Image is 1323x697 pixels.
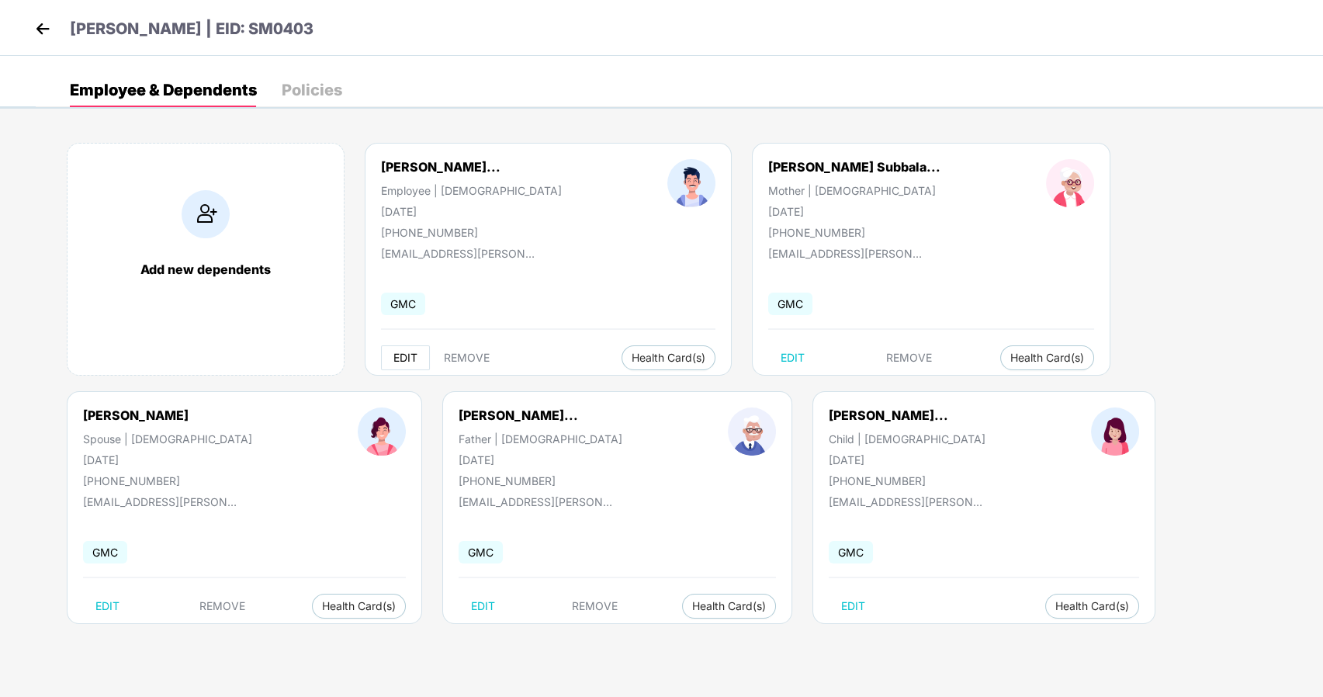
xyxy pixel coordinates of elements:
[83,432,252,446] div: Spouse | [DEMOGRAPHIC_DATA]
[692,602,766,610] span: Health Card(s)
[471,600,495,612] span: EDIT
[459,541,503,563] span: GMC
[829,594,878,619] button: EDIT
[381,226,562,239] div: [PHONE_NUMBER]
[381,247,536,260] div: [EMAIL_ADDRESS][PERSON_NAME][DOMAIN_NAME]
[768,226,940,239] div: [PHONE_NUMBER]
[622,345,715,370] button: Health Card(s)
[444,352,490,364] span: REMOVE
[1046,159,1094,207] img: profileImage
[312,594,406,619] button: Health Card(s)
[768,345,817,370] button: EDIT
[83,495,238,508] div: [EMAIL_ADDRESS][PERSON_NAME][DOMAIN_NAME]
[829,541,873,563] span: GMC
[83,541,127,563] span: GMC
[95,600,119,612] span: EDIT
[829,432,985,446] div: Child | [DEMOGRAPHIC_DATA]
[182,190,230,238] img: addIcon
[70,82,257,98] div: Employee & Dependents
[667,159,715,207] img: profileImage
[768,184,940,197] div: Mother | [DEMOGRAPHIC_DATA]
[459,474,622,487] div: [PHONE_NUMBER]
[829,474,985,487] div: [PHONE_NUMBER]
[459,495,614,508] div: [EMAIL_ADDRESS][PERSON_NAME][DOMAIN_NAME]
[841,600,865,612] span: EDIT
[682,594,776,619] button: Health Card(s)
[83,594,132,619] button: EDIT
[70,17,313,41] p: [PERSON_NAME] | EID: SM0403
[572,600,618,612] span: REMOVE
[1000,345,1094,370] button: Health Card(s)
[322,602,396,610] span: Health Card(s)
[1045,594,1139,619] button: Health Card(s)
[83,262,328,277] div: Add new dependents
[1091,407,1139,456] img: profileImage
[199,600,245,612] span: REMOVE
[282,82,342,98] div: Policies
[768,159,940,175] div: [PERSON_NAME] Subbala...
[886,352,932,364] span: REMOVE
[31,17,54,40] img: back
[358,407,406,456] img: profileImage
[459,594,507,619] button: EDIT
[83,453,252,466] div: [DATE]
[829,453,985,466] div: [DATE]
[728,407,776,456] img: profileImage
[1055,602,1129,610] span: Health Card(s)
[83,474,252,487] div: [PHONE_NUMBER]
[381,293,425,315] span: GMC
[829,407,948,423] div: [PERSON_NAME]...
[459,407,578,423] div: [PERSON_NAME]...
[829,495,984,508] div: [EMAIL_ADDRESS][PERSON_NAME][DOMAIN_NAME]
[874,345,944,370] button: REMOVE
[632,354,705,362] span: Health Card(s)
[781,352,805,364] span: EDIT
[381,205,562,218] div: [DATE]
[768,205,940,218] div: [DATE]
[381,345,430,370] button: EDIT
[381,184,562,197] div: Employee | [DEMOGRAPHIC_DATA]
[459,453,622,466] div: [DATE]
[768,293,812,315] span: GMC
[559,594,630,619] button: REMOVE
[459,432,622,446] div: Father | [DEMOGRAPHIC_DATA]
[381,159,500,175] div: [PERSON_NAME]...
[768,247,923,260] div: [EMAIL_ADDRESS][PERSON_NAME][DOMAIN_NAME]
[187,594,258,619] button: REMOVE
[1010,354,1084,362] span: Health Card(s)
[393,352,417,364] span: EDIT
[83,407,189,423] div: [PERSON_NAME]
[431,345,502,370] button: REMOVE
